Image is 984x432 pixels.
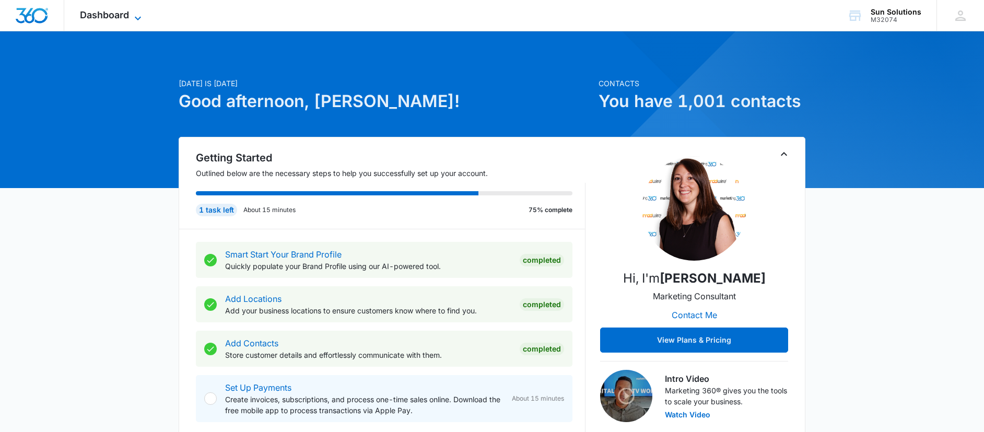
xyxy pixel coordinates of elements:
div: Completed [520,298,564,311]
p: 75% complete [529,205,572,215]
h1: Good afternoon, [PERSON_NAME]! [179,89,592,114]
p: Contacts [599,78,805,89]
button: Toggle Collapse [778,148,790,160]
button: Watch Video [665,411,710,418]
p: Marketing 360® gives you the tools to scale your business. [665,385,788,407]
h1: You have 1,001 contacts [599,89,805,114]
div: account id [871,16,921,24]
div: 1 task left [196,204,237,216]
button: View Plans & Pricing [600,328,788,353]
p: Add your business locations to ensure customers know where to find you. [225,305,511,316]
p: About 15 minutes [243,205,296,215]
p: Outlined below are the necessary steps to help you successfully set up your account. [196,168,585,179]
img: Elizabeth Berndt [642,156,746,261]
p: Store customer details and effortlessly communicate with them. [225,349,511,360]
p: Hi, I'm [623,269,766,288]
div: account name [871,8,921,16]
a: Smart Start Your Brand Profile [225,249,342,260]
a: Add Locations [225,294,282,304]
a: Set Up Payments [225,382,291,393]
button: Contact Me [661,302,728,328]
p: Quickly populate your Brand Profile using our AI-powered tool. [225,261,511,272]
h2: Getting Started [196,150,585,166]
img: Intro Video [600,370,652,422]
div: Completed [520,343,564,355]
p: Marketing Consultant [653,290,736,302]
h3: Intro Video [665,372,788,385]
strong: [PERSON_NAME] [660,271,766,286]
a: Add Contacts [225,338,278,348]
span: About 15 minutes [512,394,564,403]
p: Create invoices, subscriptions, and process one-time sales online. Download the free mobile app t... [225,394,503,416]
span: Dashboard [80,9,129,20]
p: [DATE] is [DATE] [179,78,592,89]
div: Completed [520,254,564,266]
